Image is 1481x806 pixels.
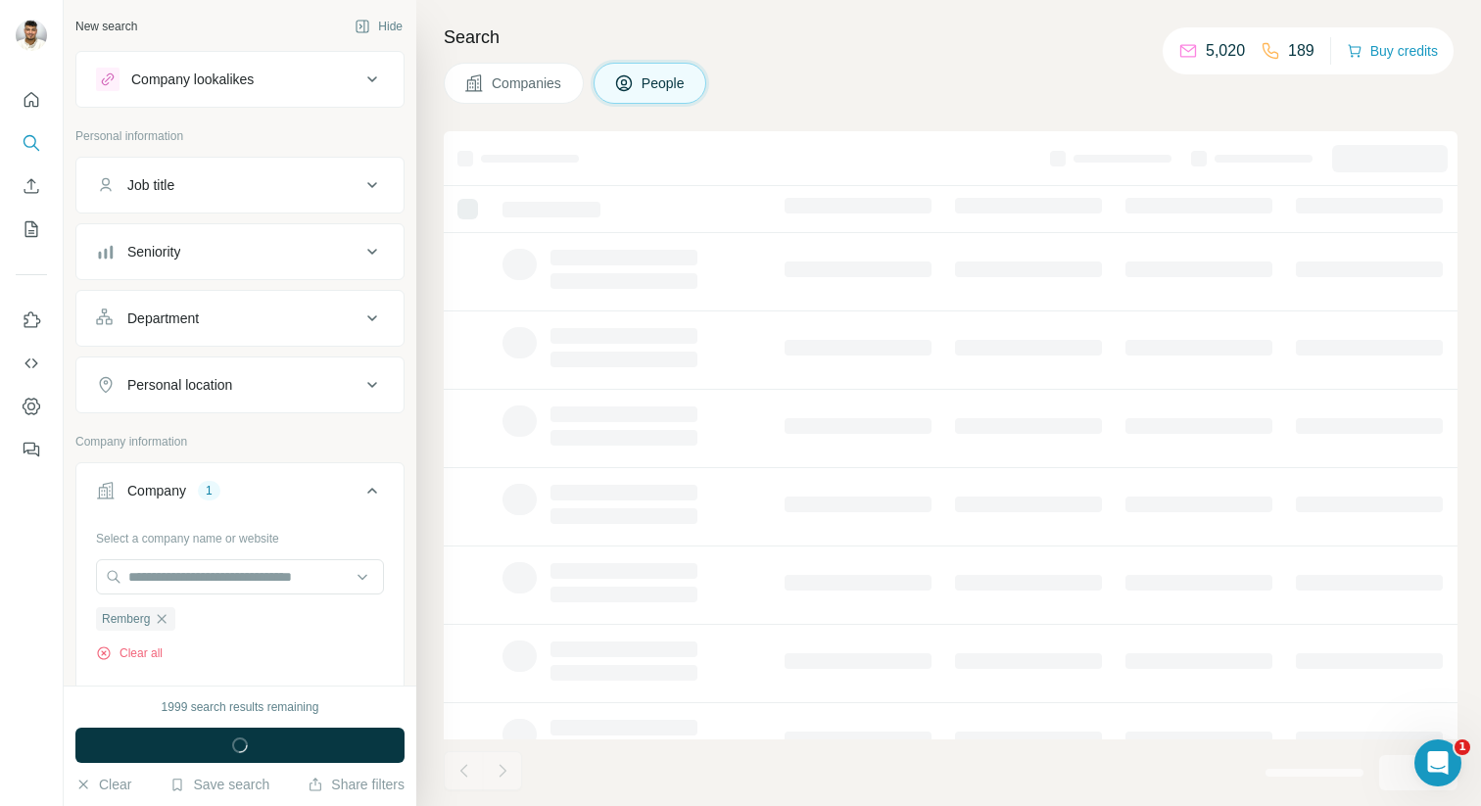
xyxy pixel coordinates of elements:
[198,482,220,499] div: 1
[16,168,47,204] button: Enrich CSV
[16,346,47,381] button: Use Surfe API
[102,610,150,628] span: Remberg
[1288,39,1314,63] p: 189
[1414,739,1461,786] iframe: Intercom live chat
[76,467,404,522] button: Company1
[308,775,405,794] button: Share filters
[1455,739,1470,755] span: 1
[1347,37,1438,65] button: Buy credits
[75,775,131,794] button: Clear
[75,433,405,450] p: Company information
[96,644,163,662] button: Clear all
[127,308,199,328] div: Department
[127,175,174,195] div: Job title
[75,127,405,145] p: Personal information
[16,303,47,338] button: Use Surfe on LinkedIn
[16,125,47,161] button: Search
[16,432,47,467] button: Feedback
[75,18,137,35] div: New search
[76,228,404,275] button: Seniority
[162,698,319,716] div: 1999 search results remaining
[341,12,416,41] button: Hide
[16,20,47,51] img: Avatar
[1206,39,1245,63] p: 5,020
[16,389,47,424] button: Dashboard
[444,24,1457,51] h4: Search
[76,162,404,209] button: Job title
[16,82,47,118] button: Quick start
[16,212,47,247] button: My lists
[127,481,186,500] div: Company
[76,295,404,342] button: Department
[131,70,254,89] div: Company lookalikes
[492,73,563,93] span: Companies
[127,375,232,395] div: Personal location
[127,242,180,261] div: Seniority
[642,73,687,93] span: People
[169,775,269,794] button: Save search
[76,56,404,103] button: Company lookalikes
[96,522,384,547] div: Select a company name or website
[76,361,404,408] button: Personal location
